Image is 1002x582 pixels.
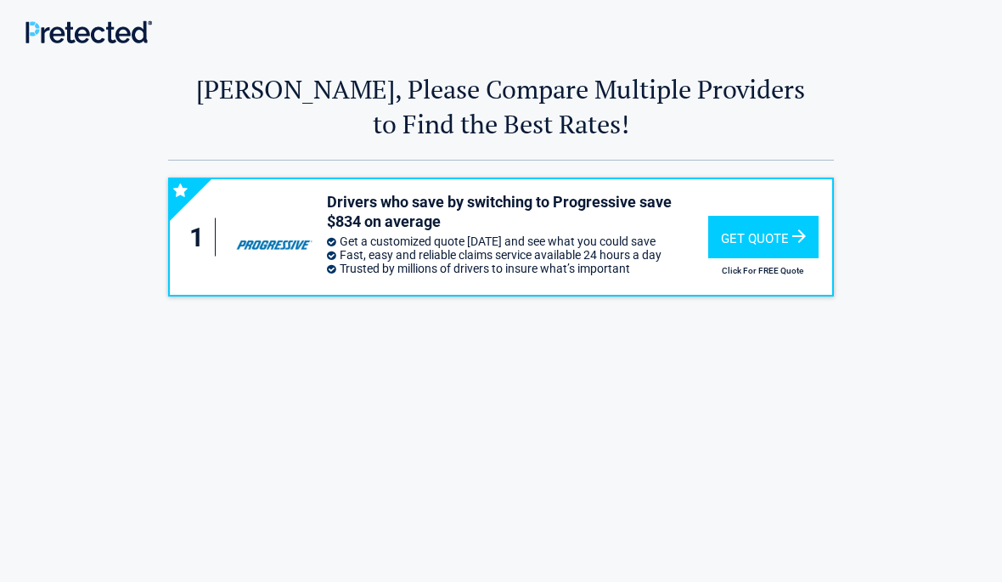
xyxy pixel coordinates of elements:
img: progressive's logo [230,216,318,258]
img: Main Logo [25,20,152,43]
li: Trusted by millions of drivers to insure what’s important [327,262,708,275]
li: Fast, easy and reliable claims service available 24 hours a day [327,248,708,262]
h3: Drivers who save by switching to Progressive save $834 on average [327,192,708,232]
h2: [PERSON_NAME], Please Compare Multiple Providers to Find the Best Rates! [168,71,833,141]
div: Get Quote [708,216,819,258]
h2: Click For FREE Quote [708,266,817,275]
li: Get a customized quote [DATE] and see what you could save [327,234,708,248]
div: 1 [187,218,216,257]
